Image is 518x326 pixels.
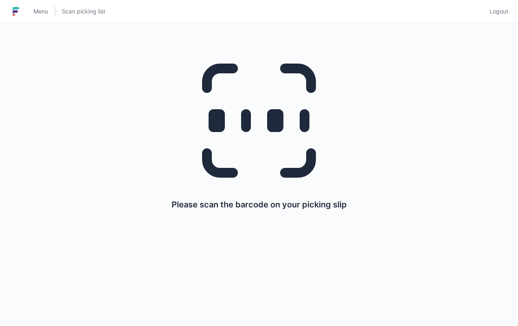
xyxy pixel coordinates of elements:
span: Menu [33,7,48,15]
span: Scan picking list [62,7,105,15]
a: Menu [28,4,53,19]
a: Logout [485,4,508,19]
img: logo-small.jpg [10,5,22,18]
span: Logout [490,7,508,15]
a: Scan picking list [57,4,110,19]
img: svg> [53,2,57,21]
p: Please scan the barcode on your picking slip [172,199,347,210]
